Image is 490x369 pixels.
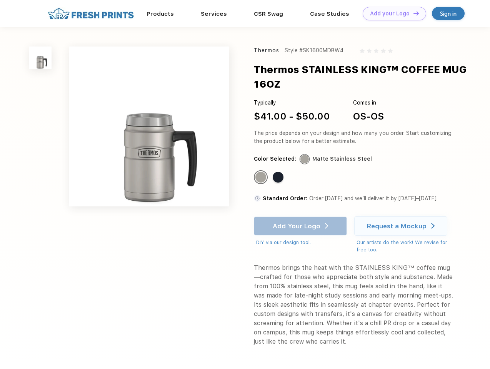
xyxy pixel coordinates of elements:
img: white arrow [431,223,435,229]
div: Style #SK1600MDBW4 [285,47,343,55]
img: func=resize&h=640 [69,47,229,206]
div: Comes in [353,99,384,107]
a: Sign in [432,7,465,20]
div: Thermos [254,47,279,55]
div: Sign in [440,9,457,18]
img: DT [413,11,419,15]
a: Products [147,10,174,17]
img: gray_star.svg [367,48,372,53]
span: Standard Order: [263,195,307,201]
div: Thermos brings the heat with the STAINLESS KING™ coffee mug—crafted for those who appreciate both... [254,263,455,346]
img: fo%20logo%202.webp [46,7,136,20]
div: Color Selected: [254,155,296,163]
img: gray_star.svg [374,48,378,53]
img: standard order [254,195,261,202]
div: Our artists do the work! We revise for free too. [357,239,455,254]
div: The price depends on your design and how many you order. Start customizing the product below for ... [254,129,455,145]
img: func=resize&h=100 [29,47,52,69]
div: Midnight Blue [273,172,283,183]
img: gray_star.svg [381,48,385,53]
div: Add your Logo [370,10,410,17]
div: Thermos STAINLESS KING™ COFFEE MUG 16OZ [254,62,474,92]
div: Matte Stainless Steel [312,155,372,163]
img: gray_star.svg [388,48,393,53]
div: $41.00 - $50.00 [254,110,330,123]
div: OS-OS [353,110,384,123]
div: DIY via our design tool. [256,239,347,246]
div: Matte Stainless Steel [255,172,266,183]
div: Request a Mockup [367,222,427,230]
div: Typically [254,99,330,107]
img: gray_star.svg [360,48,364,53]
span: Order [DATE] and we’ll deliver it by [DATE]–[DATE]. [309,195,438,201]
